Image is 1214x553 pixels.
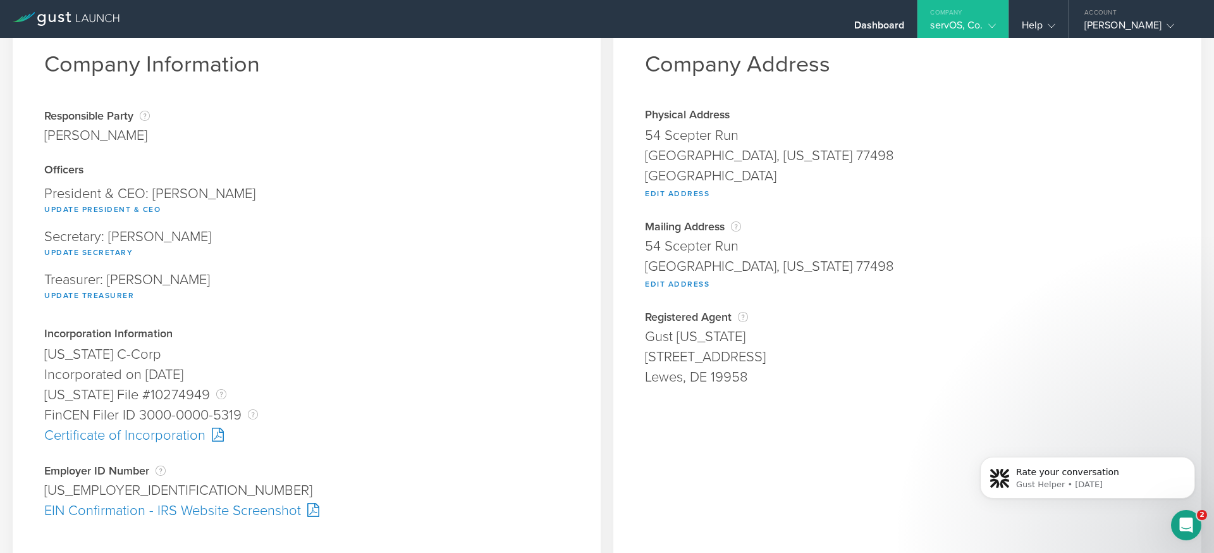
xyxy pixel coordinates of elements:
[645,347,1170,367] div: [STREET_ADDRESS]
[44,405,569,425] div: FinCEN Filer ID 3000-0000-5319
[44,328,569,341] div: Incorporation Information
[44,464,569,477] div: Employer ID Number
[645,51,1170,78] h1: Company Address
[44,500,569,521] div: EIN Confirmation - IRS Website Screenshot
[645,276,709,292] button: Edit Address
[1022,19,1055,38] div: Help
[44,180,569,223] div: President & CEO: [PERSON_NAME]
[645,236,1170,256] div: 54 Scepter Run
[645,166,1170,186] div: [GEOGRAPHIC_DATA]
[645,256,1170,276] div: [GEOGRAPHIC_DATA], [US_STATE] 77498
[645,109,1170,122] div: Physical Address
[645,220,1170,233] div: Mailing Address
[1084,19,1192,38] div: [PERSON_NAME]
[44,202,161,217] button: Update President & CEO
[645,326,1170,347] div: Gust [US_STATE]
[645,311,1170,323] div: Registered Agent
[645,146,1170,166] div: [GEOGRAPHIC_DATA], [US_STATE] 77498
[645,367,1170,387] div: Lewes, DE 19958
[645,125,1170,146] div: 54 Scepter Run
[44,344,569,364] div: [US_STATE] C-Corp
[44,288,134,303] button: Update Treasurer
[930,19,995,38] div: servOS, Co.
[44,364,569,385] div: Incorporated on [DATE]
[1197,510,1207,520] span: 2
[44,125,150,146] div: [PERSON_NAME]
[44,223,569,266] div: Secretary: [PERSON_NAME]
[44,51,569,78] h1: Company Information
[961,430,1214,519] iframe: Intercom notifications message
[44,385,569,405] div: [US_STATE] File #10274949
[44,109,150,122] div: Responsible Party
[44,245,133,260] button: Update Secretary
[44,165,569,177] div: Officers
[44,425,569,445] div: Certificate of Incorporation
[44,266,569,309] div: Treasurer: [PERSON_NAME]
[854,19,905,38] div: Dashboard
[44,480,569,500] div: [US_EMPLOYER_IDENTIFICATION_NUMBER]
[645,186,709,201] button: Edit Address
[1171,510,1201,540] iframe: Intercom live chat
